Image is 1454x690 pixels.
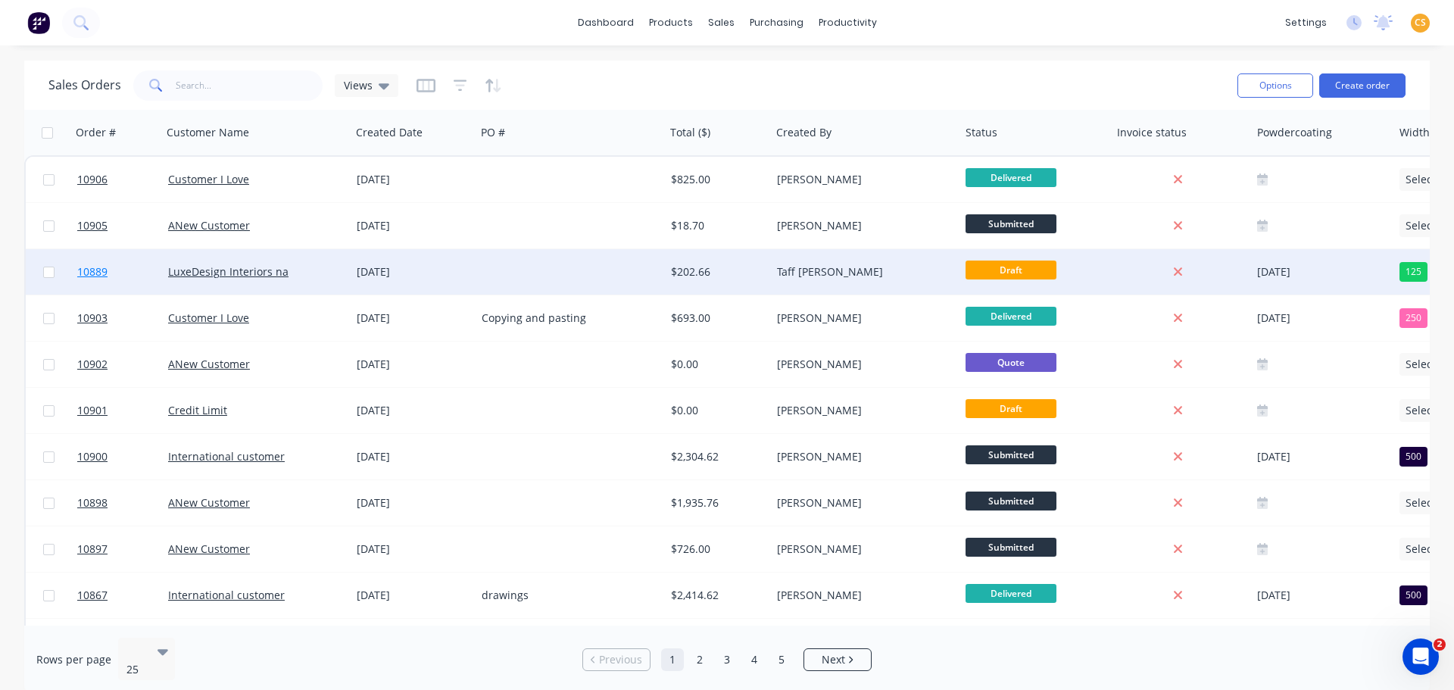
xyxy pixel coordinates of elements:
[966,307,1056,326] span: Delivered
[599,652,642,667] span: Previous
[1399,125,1430,140] div: Width
[481,125,505,140] div: PO #
[168,495,250,510] a: ANew Customer
[966,353,1056,372] span: Quote
[357,357,470,372] div: [DATE]
[1278,11,1334,34] div: settings
[357,495,470,510] div: [DATE]
[1319,73,1406,98] button: Create order
[168,588,285,602] a: International customer
[804,652,871,667] a: Next page
[777,218,945,233] div: [PERSON_NAME]
[77,357,108,372] span: 10902
[777,588,945,603] div: [PERSON_NAME]
[356,125,423,140] div: Created Date
[1399,262,1427,282] div: 125
[168,264,289,279] a: LuxeDesign Interiors na
[1406,357,1445,372] span: Select...
[671,311,760,326] div: $693.00
[482,311,650,326] div: Copying and pasting
[1257,263,1387,282] div: [DATE]
[1406,542,1445,557] span: Select...
[777,403,945,418] div: [PERSON_NAME]
[671,542,760,557] div: $726.00
[126,662,145,677] div: 25
[777,495,945,510] div: [PERSON_NAME]
[641,11,700,34] div: products
[966,261,1056,279] span: Draft
[357,218,470,233] div: [DATE]
[777,311,945,326] div: [PERSON_NAME]
[357,172,470,187] div: [DATE]
[1257,309,1387,328] div: [DATE]
[966,214,1056,233] span: Submitted
[966,168,1056,187] span: Delivered
[671,357,760,372] div: $0.00
[671,172,760,187] div: $825.00
[1399,447,1427,467] div: 500
[671,588,760,603] div: $2,414.62
[777,449,945,464] div: [PERSON_NAME]
[777,357,945,372] div: [PERSON_NAME]
[742,11,811,34] div: purchasing
[77,264,108,279] span: 10889
[357,449,470,464] div: [DATE]
[671,218,760,233] div: $18.70
[1257,586,1387,605] div: [DATE]
[482,588,650,603] div: drawings
[570,11,641,34] a: dashboard
[583,652,650,667] a: Previous page
[77,157,168,202] a: 10906
[670,125,710,140] div: Total ($)
[1434,638,1446,651] span: 2
[966,399,1056,418] span: Draft
[671,495,760,510] div: $1,935.76
[77,172,108,187] span: 10906
[966,445,1056,464] span: Submitted
[77,526,168,572] a: 10897
[77,434,168,479] a: 10900
[671,403,760,418] div: $0.00
[688,648,711,671] a: Page 2
[1415,16,1426,30] span: CS
[77,249,168,295] a: 10889
[1237,73,1313,98] button: Options
[576,648,878,671] ul: Pagination
[743,648,766,671] a: Page 4
[48,78,121,92] h1: Sales Orders
[168,218,250,233] a: ANew Customer
[168,311,249,325] a: Customer I Love
[77,495,108,510] span: 10898
[77,573,168,618] a: 10867
[1399,308,1427,328] div: 250
[77,588,108,603] span: 10867
[77,203,168,248] a: 10905
[77,449,108,464] span: 10900
[168,172,249,186] a: Customer I Love
[77,619,168,664] a: 10827
[966,538,1056,557] span: Submitted
[36,652,111,667] span: Rows per page
[1406,172,1445,187] span: Select...
[77,342,168,387] a: 10902
[1257,448,1387,467] div: [DATE]
[77,218,108,233] span: 10905
[716,648,738,671] a: Page 3
[777,542,945,557] div: [PERSON_NAME]
[77,542,108,557] span: 10897
[1406,403,1445,418] span: Select...
[770,648,793,671] a: Page 5
[1399,585,1427,605] div: 500
[822,652,845,667] span: Next
[671,264,760,279] div: $202.66
[357,403,470,418] div: [DATE]
[167,125,249,140] div: Customer Name
[1257,125,1332,140] div: Powdercoating
[671,449,760,464] div: $2,304.62
[966,492,1056,510] span: Submitted
[357,264,470,279] div: [DATE]
[700,11,742,34] div: sales
[176,70,323,101] input: Search...
[661,648,684,671] a: Page 1 is your current page
[168,542,250,556] a: ANew Customer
